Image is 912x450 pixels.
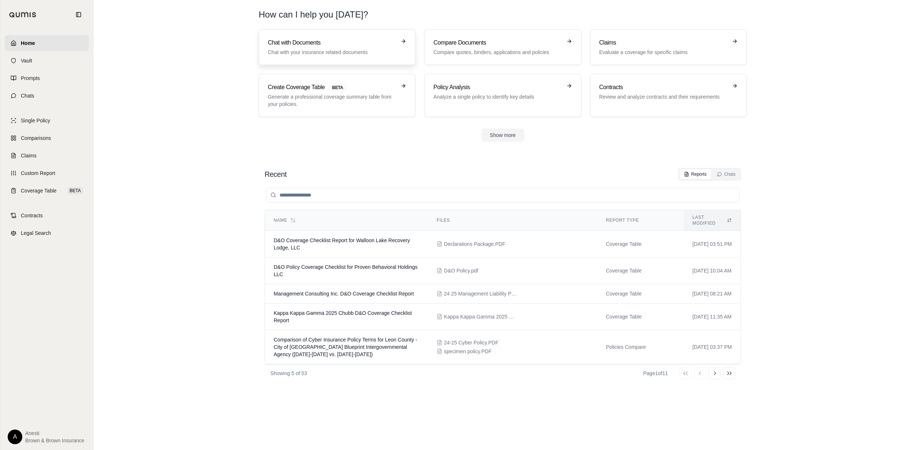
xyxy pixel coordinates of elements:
div: Reports [684,171,707,177]
a: ClaimsEvaluate a coverage for specific claims [590,29,747,65]
td: [DATE] 03:51 PM [684,231,741,258]
div: A [8,430,22,444]
h3: Compare Documents [433,38,562,47]
td: Coverage Table [597,284,684,304]
span: Coverage Table [21,187,57,194]
button: Chats [712,169,740,179]
p: Chat with your insurance related documents [268,49,396,56]
td: Policies Compare [597,330,684,364]
span: Contracts [21,212,43,219]
p: Generate a professional coverage summary table from your policies. [268,93,396,108]
img: Qumis Logo [9,12,37,18]
div: Name [274,217,419,223]
span: Prompts [21,75,40,82]
span: Kappa Kappa Gamma 2025 Chubb Financial Management Policy (1).pdf [444,313,517,320]
button: Reports [680,169,711,179]
a: Chats [5,88,89,104]
td: [DATE] 10:04 AM [684,258,741,284]
button: Collapse sidebar [73,9,84,20]
a: Chat with DocumentsChat with your insurance related documents [259,29,415,65]
h2: Recent [265,169,286,179]
span: Anesti [25,430,84,437]
a: Vault [5,53,89,69]
a: Legal Search [5,225,89,241]
div: Last modified [692,214,732,226]
td: [DATE] 11:35 AM [684,304,741,330]
h3: Claims [599,38,727,47]
a: Policy AnalysisAnalyze a single policy to identify key details [424,74,581,117]
span: Kappa Kappa Gamma 2025 Chubb D&O Coverage Checklist Report [274,310,412,323]
h3: Create Coverage Table [268,83,396,92]
a: ContractsReview and analyze contracts and their requirements [590,74,747,117]
button: Show more [481,129,525,142]
th: Report Type [597,210,684,231]
span: Chats [21,92,34,99]
span: specimen policy.PDF [444,348,491,355]
p: Review and analyze contracts and their requirements [599,93,727,100]
span: Home [21,39,35,47]
h3: Policy Analysis [433,83,562,92]
div: Chats [717,171,736,177]
a: Single Policy [5,113,89,129]
td: Coverage Table [597,304,684,330]
h3: Contracts [599,83,727,92]
span: Claims [21,152,37,159]
span: Vault [21,57,32,64]
span: BETA [328,84,347,92]
p: Showing 5 of 53 [270,370,307,377]
span: Legal Search [21,229,51,237]
span: Declarations Package.PDF [444,240,505,248]
a: Home [5,35,89,51]
span: Comparison of Cyber Insurance Policy Terms for Leon County - City of Tallahassee Blueprint Interg... [274,337,417,357]
span: D&O Coverage Checklist Report for Walloon Lake Recovery Lodge, LLC [274,237,410,251]
h3: Chat with Documents [268,38,396,47]
td: Coverage Table [597,258,684,284]
td: [DATE] 03:37 PM [684,330,741,364]
span: Single Policy [21,117,50,124]
span: D&O Policy Coverage Checklist for Proven Behavioral Holdings LLC [274,264,418,277]
span: Custom Report [21,169,55,177]
a: Custom Report [5,165,89,181]
a: Comparisons [5,130,89,146]
th: Files [428,210,597,231]
span: Brown & Brown Insurance [25,437,84,444]
h1: How can I help you [DATE]? [259,9,747,20]
span: BETA [68,187,83,194]
p: Analyze a single policy to identify key details [433,93,562,100]
span: Comparisons [21,134,51,142]
p: Compare quotes, binders, applications and policies [433,49,562,56]
a: Claims [5,148,89,164]
a: Compare DocumentsCompare quotes, binders, applications and policies [424,29,581,65]
td: [DATE] 08:21 AM [684,284,741,304]
a: Prompts [5,70,89,86]
div: Page 1 of 11 [643,370,668,377]
span: D&O Policy.pdf [444,267,478,274]
span: 24 25 Management Liability Package Policy.PDF [444,290,517,297]
span: Management Consulting Inc. D&O Coverage Checklist Report [274,291,414,297]
td: Coverage Table [597,231,684,258]
a: Contracts [5,207,89,224]
a: Create Coverage TableBETAGenerate a professional coverage summary table from your policies. [259,74,415,117]
p: Evaluate a coverage for specific claims [599,49,727,56]
span: 24-25 Cyber Policy.PDF [444,339,498,346]
a: Coverage TableBETA [5,183,89,199]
